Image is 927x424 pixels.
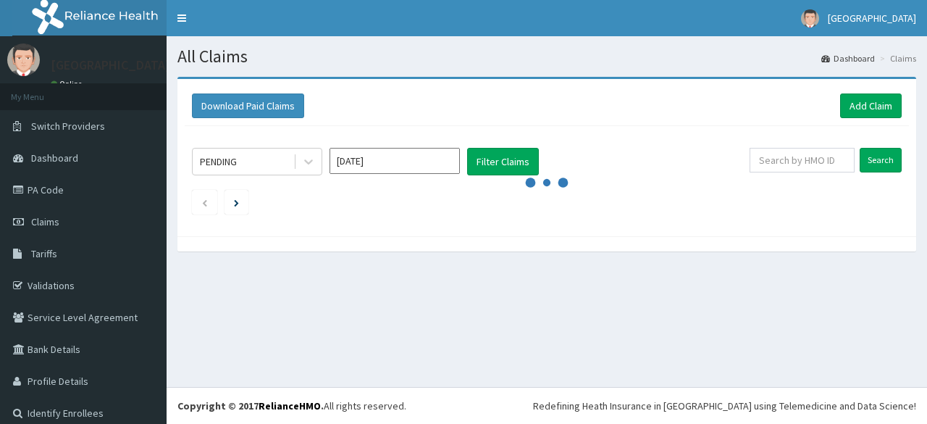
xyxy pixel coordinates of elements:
a: Previous page [201,196,208,209]
li: Claims [876,52,916,65]
a: Dashboard [821,52,875,65]
span: Tariffs [31,247,57,260]
a: Online [51,79,85,89]
button: Download Paid Claims [192,93,304,118]
button: Filter Claims [467,148,539,175]
img: User Image [801,9,819,28]
input: Search [860,148,902,172]
img: User Image [7,43,40,76]
span: [GEOGRAPHIC_DATA] [828,12,916,25]
a: Next page [234,196,239,209]
footer: All rights reserved. [167,387,927,424]
a: RelianceHMO [259,399,321,412]
input: Select Month and Year [330,148,460,174]
a: Add Claim [840,93,902,118]
div: Redefining Heath Insurance in [GEOGRAPHIC_DATA] using Telemedicine and Data Science! [533,399,916,413]
input: Search by HMO ID [750,148,855,172]
svg: audio-loading [525,161,569,204]
span: Dashboard [31,151,78,165]
span: Switch Providers [31,120,105,133]
strong: Copyright © 2017 . [177,399,324,412]
div: PENDING [200,154,237,169]
span: Claims [31,215,59,228]
h1: All Claims [177,47,916,66]
p: [GEOGRAPHIC_DATA] [51,59,170,72]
